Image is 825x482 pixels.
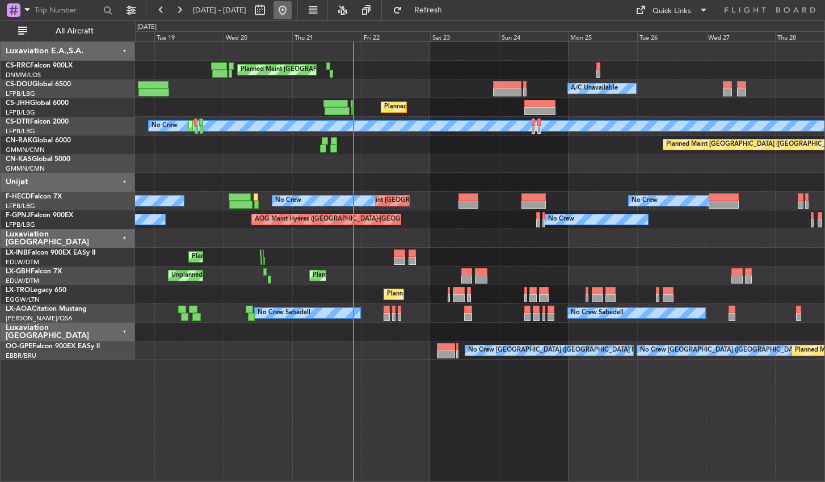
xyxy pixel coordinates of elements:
div: Tue 19 [154,31,224,41]
span: CN-KAS [6,156,32,163]
div: Thu 21 [292,31,361,41]
span: CS-JHH [6,100,30,107]
div: No Crew [GEOGRAPHIC_DATA] ([GEOGRAPHIC_DATA] National) [468,342,658,359]
span: [DATE] - [DATE] [193,5,246,15]
a: CS-RRCFalcon 900LX [6,62,73,69]
span: F-GPNJ [6,212,30,219]
span: LX-INB [6,250,28,256]
div: Planned Maint [GEOGRAPHIC_DATA] ([GEOGRAPHIC_DATA]) [241,61,419,78]
div: Wed 27 [706,31,775,41]
input: Trip Number [35,2,100,19]
span: CS-DOU [6,81,32,88]
div: No Crew [151,117,178,134]
span: LX-TRO [6,287,30,294]
div: No Crew [632,192,658,209]
a: GMMN/CMN [6,146,45,154]
a: EBBR/BRU [6,352,36,360]
span: CN-RAK [6,137,32,144]
div: No Crew Sabadell [571,305,624,322]
div: Wed 20 [224,31,293,41]
div: AOG Maint Hyères ([GEOGRAPHIC_DATA]-[GEOGRAPHIC_DATA]) [255,211,447,228]
div: Unplanned Maint [GEOGRAPHIC_DATA] ([GEOGRAPHIC_DATA]) [171,267,358,284]
span: All Aircraft [30,27,120,35]
a: LX-AOACitation Mustang [6,306,87,312]
a: LFPB/LBG [6,108,35,117]
a: [PERSON_NAME]/QSA [6,314,73,323]
div: Planned Maint [GEOGRAPHIC_DATA] ([GEOGRAPHIC_DATA]) [384,99,563,116]
div: Fri 22 [361,31,431,41]
button: All Aircraft [12,22,123,40]
a: LX-INBFalcon 900EX EASy II [6,250,95,256]
div: No Crew [548,211,574,228]
a: LFPB/LBG [6,127,35,136]
span: LX-AOA [6,306,32,312]
div: Quick Links [653,6,691,17]
a: GMMN/CMN [6,164,45,173]
a: EGGW/LTN [6,295,40,304]
div: No Crew Sabadell [258,305,310,322]
span: OO-GPE [6,343,32,350]
div: Planned Maint Nice ([GEOGRAPHIC_DATA]) [313,267,439,284]
div: Sun 24 [499,31,569,41]
a: F-HECDFalcon 7X [6,193,62,200]
button: Quick Links [630,1,714,19]
a: CS-JHHGlobal 6000 [6,100,69,107]
button: Refresh [388,1,456,19]
div: Planned Maint Sofia [192,117,250,134]
a: OO-GPEFalcon 900EX EASy II [6,343,100,350]
a: LFPB/LBG [6,90,35,98]
span: LX-GBH [6,268,31,275]
a: LX-GBHFalcon 7X [6,268,62,275]
div: A/C Unavailable [571,80,618,97]
div: [DATE] [137,23,157,32]
span: Refresh [405,6,452,14]
span: CS-DTR [6,119,30,125]
span: F-HECD [6,193,31,200]
a: CS-DTRFalcon 2000 [6,119,69,125]
a: LFPB/LBG [6,202,35,210]
div: No Crew [275,192,301,209]
a: LFPB/LBG [6,221,35,229]
div: Mon 25 [568,31,637,41]
a: F-GPNJFalcon 900EX [6,212,73,219]
a: CS-DOUGlobal 6500 [6,81,71,88]
a: CN-KASGlobal 5000 [6,156,70,163]
div: Sat 23 [430,31,499,41]
div: Tue 26 [637,31,706,41]
a: EDLW/DTM [6,258,39,267]
a: LX-TROLegacy 650 [6,287,66,294]
span: CS-RRC [6,62,30,69]
a: CN-RAKGlobal 6000 [6,137,71,144]
div: Planned Maint Geneva (Cointrin) [192,248,285,265]
a: DNMM/LOS [6,71,41,79]
a: EDLW/DTM [6,277,39,285]
div: Planned Maint [GEOGRAPHIC_DATA] ([GEOGRAPHIC_DATA]) [387,286,566,303]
